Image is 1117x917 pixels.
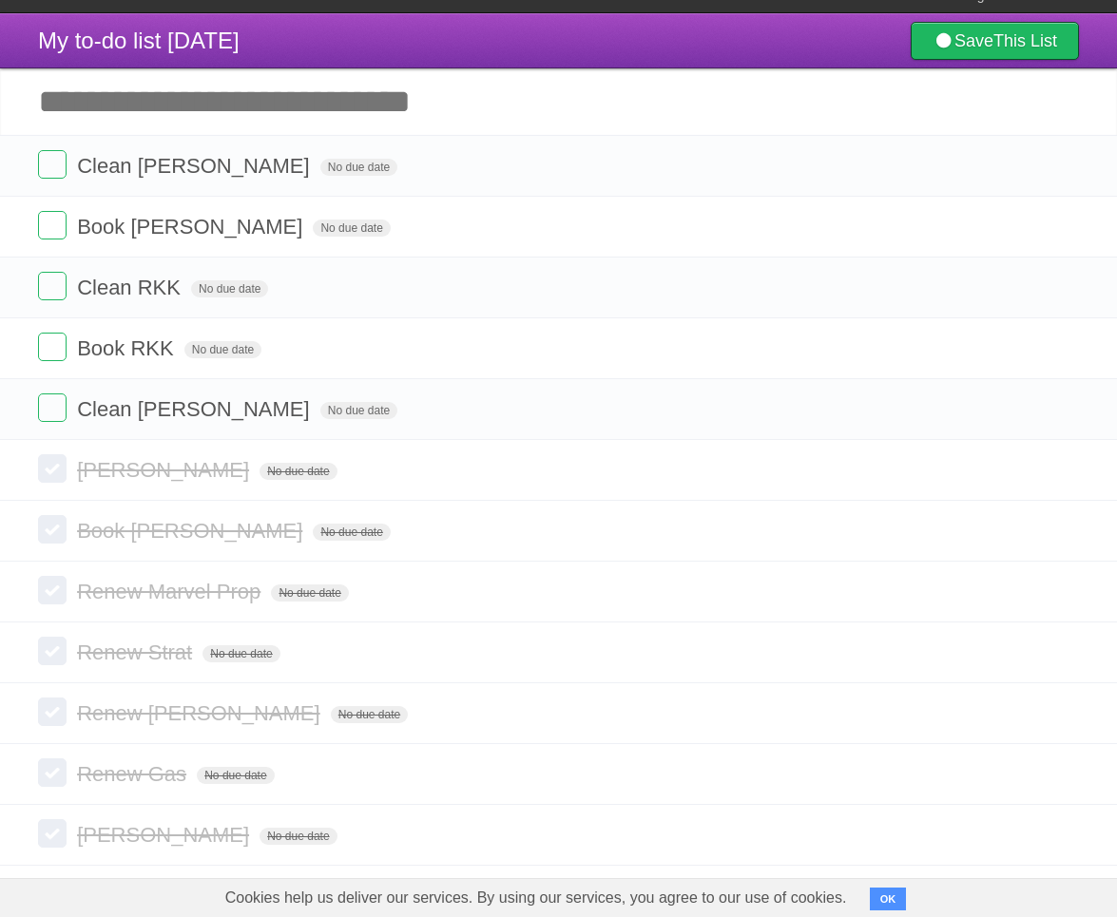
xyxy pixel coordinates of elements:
[38,333,67,361] label: Done
[38,637,67,665] label: Done
[38,515,67,544] label: Done
[38,150,67,179] label: Done
[191,280,268,297] span: No due date
[271,584,348,602] span: No due date
[77,701,325,725] span: Renew [PERSON_NAME]
[911,22,1079,60] a: SaveThis List
[320,402,397,419] span: No due date
[38,454,67,483] label: Done
[77,276,185,299] span: Clean RKK
[260,828,337,845] span: No due date
[77,458,254,482] span: [PERSON_NAME]
[320,159,397,176] span: No due date
[313,220,390,237] span: No due date
[38,211,67,239] label: Done
[77,640,197,664] span: Renew Strat
[260,463,337,480] span: No due date
[38,393,67,422] label: Done
[313,524,390,541] span: No due date
[77,154,315,178] span: Clean [PERSON_NAME]
[38,576,67,604] label: Done
[870,888,907,910] button: OK
[77,519,307,543] span: Book [PERSON_NAME]
[77,823,254,847] span: [PERSON_NAME]
[38,819,67,848] label: Done
[184,341,261,358] span: No due date
[38,28,240,53] span: My to-do list [DATE]
[993,31,1057,50] b: This List
[331,706,408,723] span: No due date
[202,645,279,662] span: No due date
[206,879,866,917] span: Cookies help us deliver our services. By using our services, you agree to our use of cookies.
[38,697,67,726] label: Done
[77,762,191,786] span: Renew Gas
[38,272,67,300] label: Done
[77,397,315,421] span: Clean [PERSON_NAME]
[77,215,307,239] span: Book [PERSON_NAME]
[197,767,274,784] span: No due date
[77,336,179,360] span: Book RKK
[38,758,67,787] label: Done
[77,580,265,603] span: Renew Marvel Prop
